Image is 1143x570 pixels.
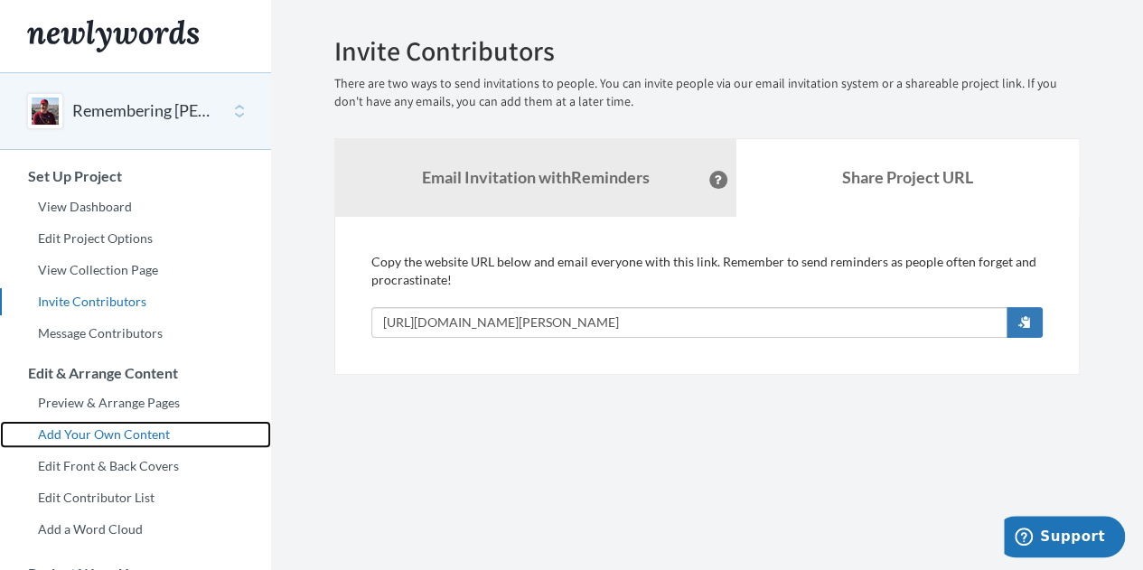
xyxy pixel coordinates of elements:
img: Newlywords logo [27,20,199,52]
strong: Email Invitation with Reminders [422,167,650,187]
h3: Edit & Arrange Content [1,365,271,381]
h2: Invite Contributors [334,36,1080,66]
p: There are two ways to send invitations to people. You can invite people via our email invitation ... [334,75,1080,111]
b: Share Project URL [842,167,973,187]
iframe: Opens a widget where you can chat to one of our agents [1004,516,1125,561]
button: Remembering [PERSON_NAME] [72,99,219,123]
h3: Set Up Project [1,168,271,184]
div: Copy the website URL below and email everyone with this link. Remember to send reminders as peopl... [371,253,1043,338]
